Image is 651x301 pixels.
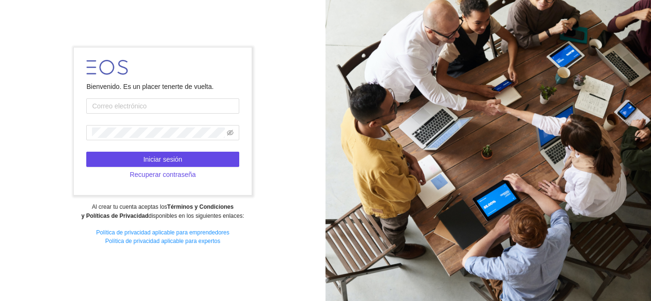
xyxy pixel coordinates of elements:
strong: Términos y Condiciones y Políticas de Privacidad [81,204,234,219]
a: Política de privacidad aplicable para expertos [105,238,220,244]
span: Recuperar contraseña [130,169,196,180]
a: Política de privacidad aplicable para emprendedores [96,229,230,236]
a: Recuperar contraseña [86,171,239,178]
div: Al crear tu cuenta aceptas los disponibles en los siguientes enlaces: [6,203,319,221]
span: Iniciar sesión [143,154,183,165]
input: Correo electrónico [86,98,239,114]
img: LOGO [86,60,128,75]
button: Iniciar sesión [86,152,239,167]
div: Bienvenido. Es un placer tenerte de vuelta. [86,81,239,92]
button: Recuperar contraseña [86,167,239,182]
span: eye-invisible [227,129,234,136]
